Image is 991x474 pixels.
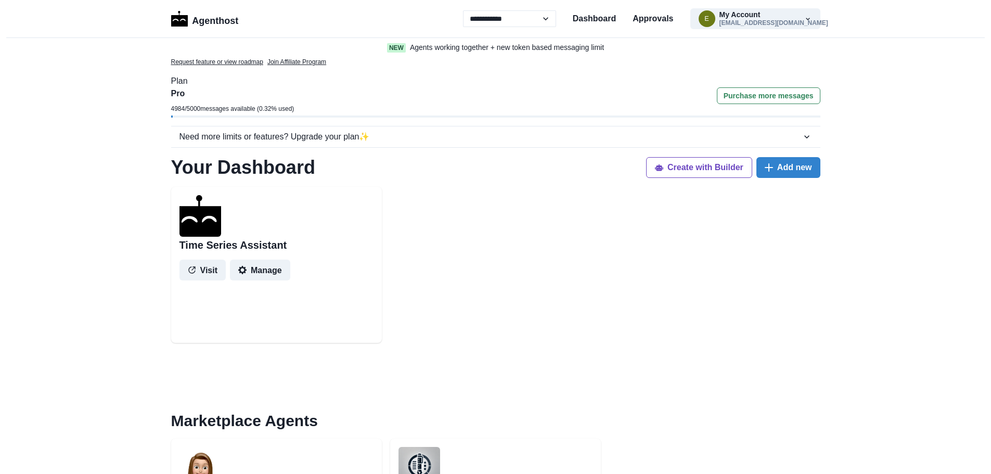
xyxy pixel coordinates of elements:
button: Add new [756,157,820,178]
a: Purchase more messages [717,87,820,116]
button: Need more limits or features? Upgrade your plan✨ [171,126,820,147]
a: Approvals [633,12,673,25]
a: Join Affiliate Program [267,57,326,67]
a: LogoAgenthost [171,10,239,28]
span: New [387,43,406,53]
p: Agents working together + new token based messaging limit [410,42,604,53]
h2: Marketplace Agents [171,412,820,430]
h1: Your Dashboard [171,156,315,178]
p: Plan [171,75,820,87]
img: Logo [171,11,188,27]
h2: Time Series Assistant [179,239,287,251]
button: Visit [179,260,226,280]
button: Purchase more messages [717,87,820,104]
p: Pro [171,87,294,100]
img: agenthostmascotdark.ico [179,195,221,237]
div: Need more limits or features? Upgrade your plan ✨ [179,131,802,143]
p: 4984 / 5000 messages available ( 0.32 % used) [171,104,294,113]
button: Create with Builder [646,157,752,178]
p: Agenthost [192,10,238,28]
a: NewAgents working together + new token based messaging limit [365,42,626,53]
a: Request feature or view roadmap [171,57,263,67]
button: elhoward@tcd.ieMy Account[EMAIL_ADDRESS][DOMAIN_NAME] [690,8,820,29]
a: Dashboard [573,12,616,25]
button: Manage [230,260,290,280]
